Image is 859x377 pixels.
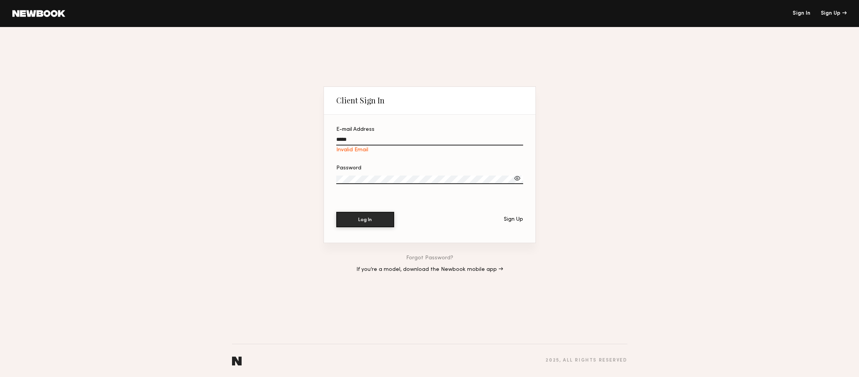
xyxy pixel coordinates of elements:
input: E-mail AddressInvalid Email [336,137,523,145]
div: E-mail Address [336,127,523,132]
div: Sign Up [504,217,523,222]
a: If you’re a model, download the Newbook mobile app → [356,267,503,272]
div: 2025 , all rights reserved [546,358,627,363]
div: Sign Up [821,11,847,16]
button: Log In [336,212,394,227]
a: Sign In [793,11,810,16]
div: Invalid Email [336,147,523,153]
div: Client Sign In [336,96,385,105]
input: Password [336,176,523,184]
div: Password [336,166,523,171]
a: Forgot Password? [406,255,453,261]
